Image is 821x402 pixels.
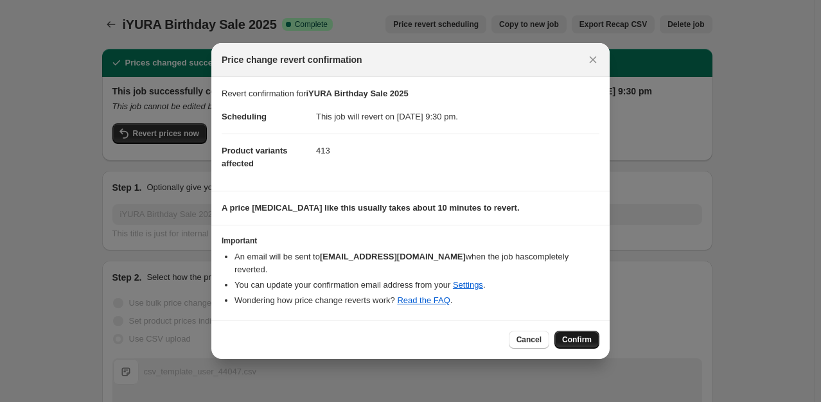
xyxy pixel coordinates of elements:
[509,331,549,349] button: Cancel
[306,89,409,98] b: iYURA Birthday Sale 2025
[222,203,520,213] b: A price [MEDICAL_DATA] like this usually takes about 10 minutes to revert.
[562,335,592,345] span: Confirm
[320,252,466,261] b: [EMAIL_ADDRESS][DOMAIN_NAME]
[234,250,599,276] li: An email will be sent to when the job has completely reverted .
[222,53,362,66] span: Price change revert confirmation
[584,51,602,69] button: Close
[316,100,599,134] dd: This job will revert on [DATE] 9:30 pm.
[554,331,599,349] button: Confirm
[453,280,483,290] a: Settings
[516,335,542,345] span: Cancel
[222,236,599,246] h3: Important
[222,87,599,100] p: Revert confirmation for
[316,134,599,168] dd: 413
[222,112,267,121] span: Scheduling
[222,146,288,168] span: Product variants affected
[234,279,599,292] li: You can update your confirmation email address from your .
[397,295,450,305] a: Read the FAQ
[234,294,599,307] li: Wondering how price change reverts work? .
